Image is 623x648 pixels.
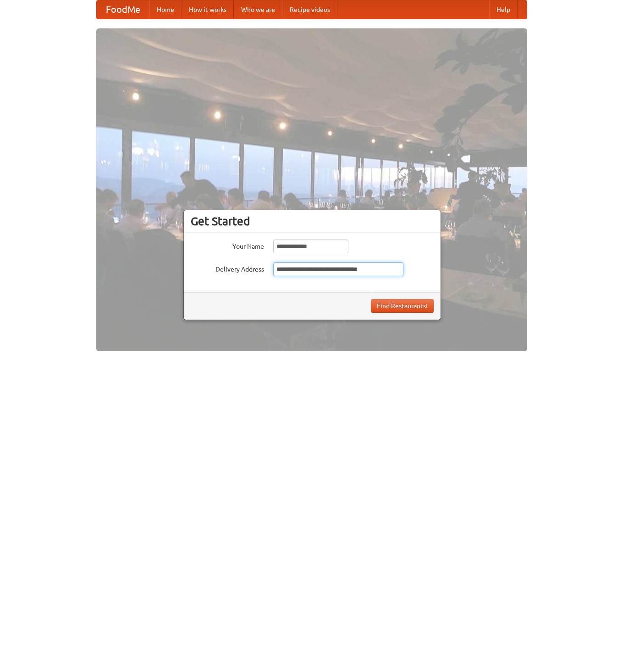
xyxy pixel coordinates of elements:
a: Recipe videos [282,0,337,19]
h3: Get Started [191,214,434,228]
button: Find Restaurants! [371,299,434,313]
a: Help [489,0,518,19]
a: Home [149,0,182,19]
a: How it works [182,0,234,19]
a: Who we are [234,0,282,19]
label: Delivery Address [191,262,264,274]
label: Your Name [191,240,264,251]
a: FoodMe [97,0,149,19]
